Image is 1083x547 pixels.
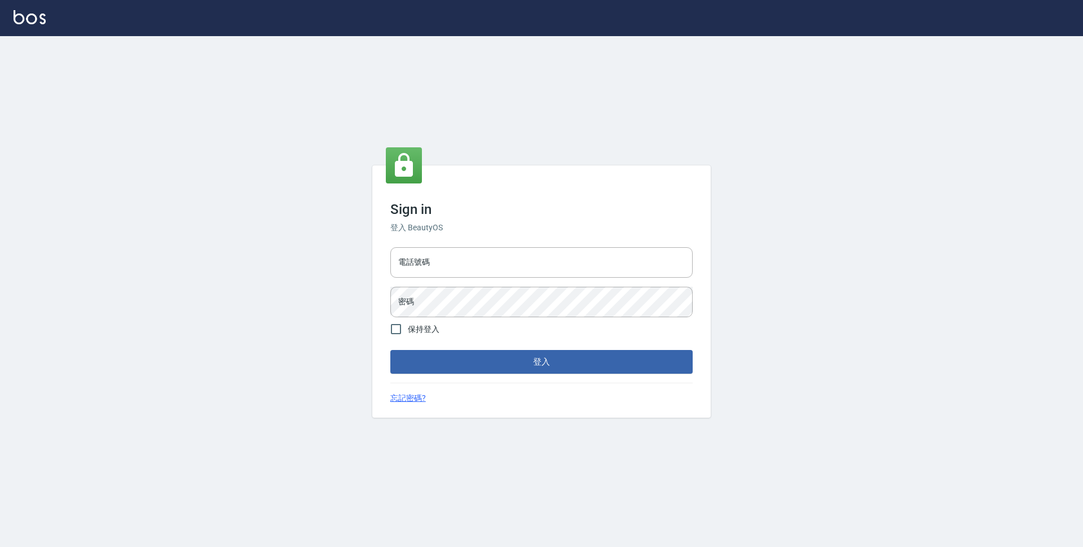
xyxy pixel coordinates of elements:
button: 登入 [390,350,693,374]
span: 保持登入 [408,323,439,335]
h6: 登入 BeautyOS [390,222,693,234]
a: 忘記密碼? [390,392,426,404]
img: Logo [14,10,46,24]
h3: Sign in [390,202,693,217]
